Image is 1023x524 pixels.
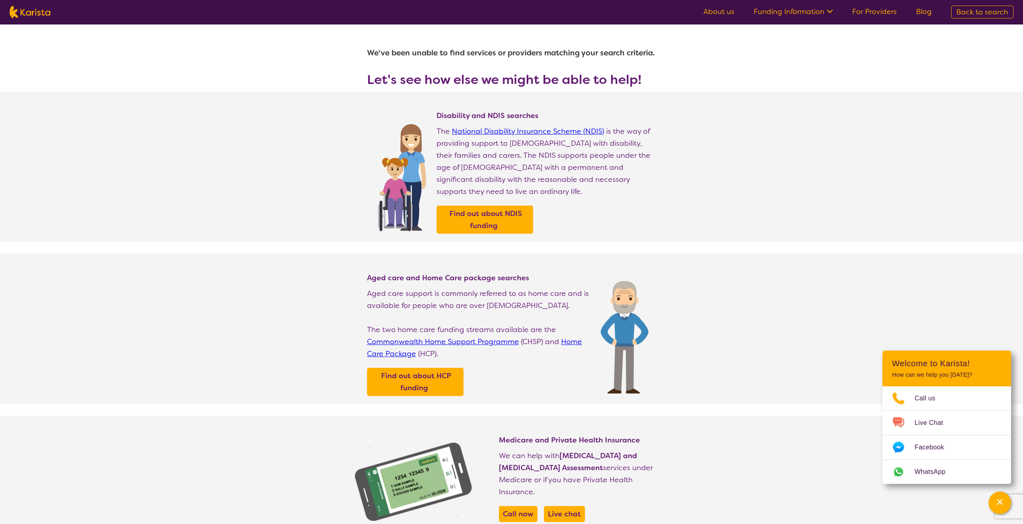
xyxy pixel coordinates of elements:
p: We can help with services under Medicare or if you have Private Health Insurance. [499,450,656,498]
p: The two home care funding streams available are the (CHSP) and (HCP). [367,324,592,360]
a: About us [703,7,734,16]
a: Find out about HCP funding [369,370,461,394]
img: Find NDIS and Disability services and providers [375,119,428,231]
h1: We've been unable to find services or providers matching your search criteria. [367,43,656,63]
p: How can we help you [DATE]? [892,371,1001,378]
a: Web link opens in a new tab. [882,460,1011,484]
a: Call now [501,508,535,520]
a: Commonwealth Home Support Programme [367,337,519,347]
b: Call now [503,509,533,519]
p: Aged care support is commonly referred to as home care and is available for people who are over [... [367,287,592,312]
b: [MEDICAL_DATA] and [MEDICAL_DATA] Assessment [499,451,637,473]
span: Live Chat [914,417,953,429]
b: Live chat [548,509,581,519]
div: Channel Menu [882,351,1011,484]
b: Find out about HCP funding [381,371,451,393]
h4: Aged care and Home Care package searches [367,273,592,283]
h4: Medicare and Private Health Insurance [499,435,656,445]
button: Channel Menu [988,491,1011,514]
a: National Disability Insurance Scheme (NDIS) [452,126,604,136]
span: WhatsApp [914,466,955,478]
span: Call us [914,392,945,404]
a: Funding Information [754,7,833,16]
a: Blog [916,7,932,16]
h2: Welcome to Karista! [892,359,1001,368]
h4: Disability and NDIS searches [437,111,656,120]
h3: Let's see how else we might be able to help! [367,72,656,87]
img: Find NDIS and Disability services and providers [353,442,473,522]
img: Karista logo [10,6,50,18]
ul: Choose channel [882,386,1011,484]
b: Find out about NDIS funding [449,209,522,230]
a: For Providers [852,7,897,16]
a: Find out about NDIS funding [439,208,531,232]
span: Facebook [914,441,953,453]
span: Back to search [956,7,1008,17]
p: The is the way of providing support to [DEMOGRAPHIC_DATA] with disability, their families and car... [437,125,656,198]
a: Live chat [546,508,583,520]
a: Back to search [951,6,1013,18]
img: Find Age care and home care package services and providers [601,281,648,394]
